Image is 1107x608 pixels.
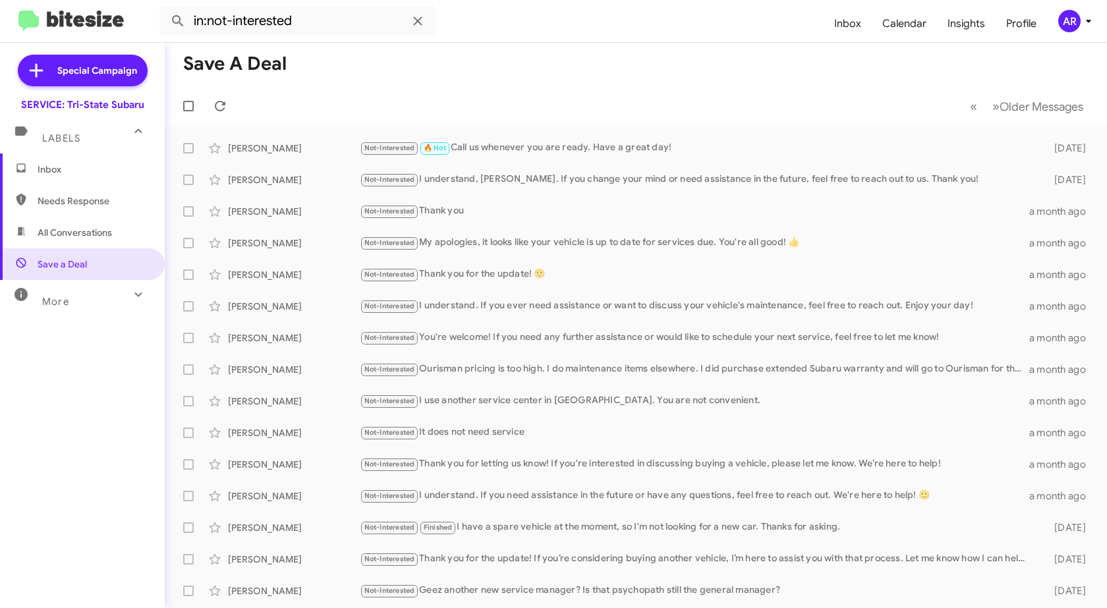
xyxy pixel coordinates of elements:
[360,172,1036,187] div: I understand, [PERSON_NAME]. If you change your mind or need assistance in the future, feel free ...
[360,520,1036,535] div: I have a spare vehicle at the moment, so I'm not looking for a new car. Thanks for asking.
[228,205,360,218] div: [PERSON_NAME]
[1036,553,1096,566] div: [DATE]
[364,555,415,563] span: Not-Interested
[1000,99,1083,114] span: Older Messages
[364,428,415,437] span: Not-Interested
[1029,331,1096,345] div: a month ago
[424,144,446,152] span: 🔥 Hot
[1058,10,1081,32] div: AR
[937,5,996,43] a: Insights
[824,5,872,43] a: Inbox
[364,302,415,310] span: Not-Interested
[1029,205,1096,218] div: a month ago
[963,93,1091,120] nav: Page navigation example
[360,425,1029,440] div: It does not need service
[228,584,360,597] div: [PERSON_NAME]
[42,132,80,144] span: Labels
[424,523,453,532] span: Finished
[183,53,287,74] h1: Save a Deal
[228,331,360,345] div: [PERSON_NAME]
[228,521,360,534] div: [PERSON_NAME]
[228,236,360,250] div: [PERSON_NAME]
[364,333,415,342] span: Not-Interested
[228,363,360,376] div: [PERSON_NAME]
[38,258,87,271] span: Save a Deal
[364,270,415,279] span: Not-Interested
[228,489,360,503] div: [PERSON_NAME]
[57,64,137,77] span: Special Campaign
[1036,173,1096,186] div: [DATE]
[1029,363,1096,376] div: a month ago
[1029,236,1096,250] div: a month ago
[360,235,1029,250] div: My apologies, it looks like your vehicle is up to date for services due. You're all good! 👍
[364,397,415,405] span: Not-Interested
[364,523,415,532] span: Not-Interested
[364,207,415,215] span: Not-Interested
[1029,300,1096,313] div: a month ago
[1029,268,1096,281] div: a month ago
[1029,489,1096,503] div: a month ago
[228,300,360,313] div: [PERSON_NAME]
[364,175,415,184] span: Not-Interested
[360,488,1029,503] div: I understand. If you need assistance in the future or have any questions, feel free to reach out....
[360,551,1036,567] div: Thank you for the update! If you’re considering buying another vehicle, I’m here to assist you wi...
[364,586,415,595] span: Not-Interested
[1029,395,1096,408] div: a month ago
[38,163,150,176] span: Inbox
[360,583,1036,598] div: Geez another new service manager? Is that psychopath still the general manager?
[364,460,415,468] span: Not-Interested
[21,98,144,111] div: SERVICE: Tri-State Subaru
[1029,458,1096,471] div: a month ago
[159,5,436,37] input: Search
[1047,10,1093,32] button: AR
[992,98,1000,115] span: »
[360,298,1029,314] div: I understand. If you ever need assistance or want to discuss your vehicle's maintenance, feel fre...
[228,268,360,281] div: [PERSON_NAME]
[360,330,1029,345] div: You're welcome! If you need any further assistance or would like to schedule your next service, f...
[1036,584,1096,597] div: [DATE]
[228,142,360,155] div: [PERSON_NAME]
[364,144,415,152] span: Not-Interested
[360,204,1029,219] div: Thank you
[872,5,937,43] a: Calendar
[360,267,1029,282] div: Thank you for the update! 🙂
[984,93,1091,120] button: Next
[228,458,360,471] div: [PERSON_NAME]
[970,98,977,115] span: «
[360,456,1029,472] div: Thank you for letting us know! If you're interested in discussing buying a vehicle, please let me...
[228,426,360,439] div: [PERSON_NAME]
[228,395,360,408] div: [PERSON_NAME]
[1029,426,1096,439] div: a month ago
[364,238,415,247] span: Not-Interested
[228,173,360,186] div: [PERSON_NAME]
[364,491,415,500] span: Not-Interested
[1036,142,1096,155] div: [DATE]
[360,362,1029,377] div: Ourisman pricing is too high. I do maintenance items elsewhere. I did purchase extended Subaru wa...
[360,393,1029,408] div: I use another service center in [GEOGRAPHIC_DATA]. You are not convenient.
[962,93,985,120] button: Previous
[1036,521,1096,534] div: [DATE]
[996,5,1047,43] a: Profile
[228,553,360,566] div: [PERSON_NAME]
[42,296,69,308] span: More
[360,140,1036,155] div: Call us whenever you are ready. Have a great day!
[38,194,150,207] span: Needs Response
[38,226,112,239] span: All Conversations
[18,55,148,86] a: Special Campaign
[364,365,415,373] span: Not-Interested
